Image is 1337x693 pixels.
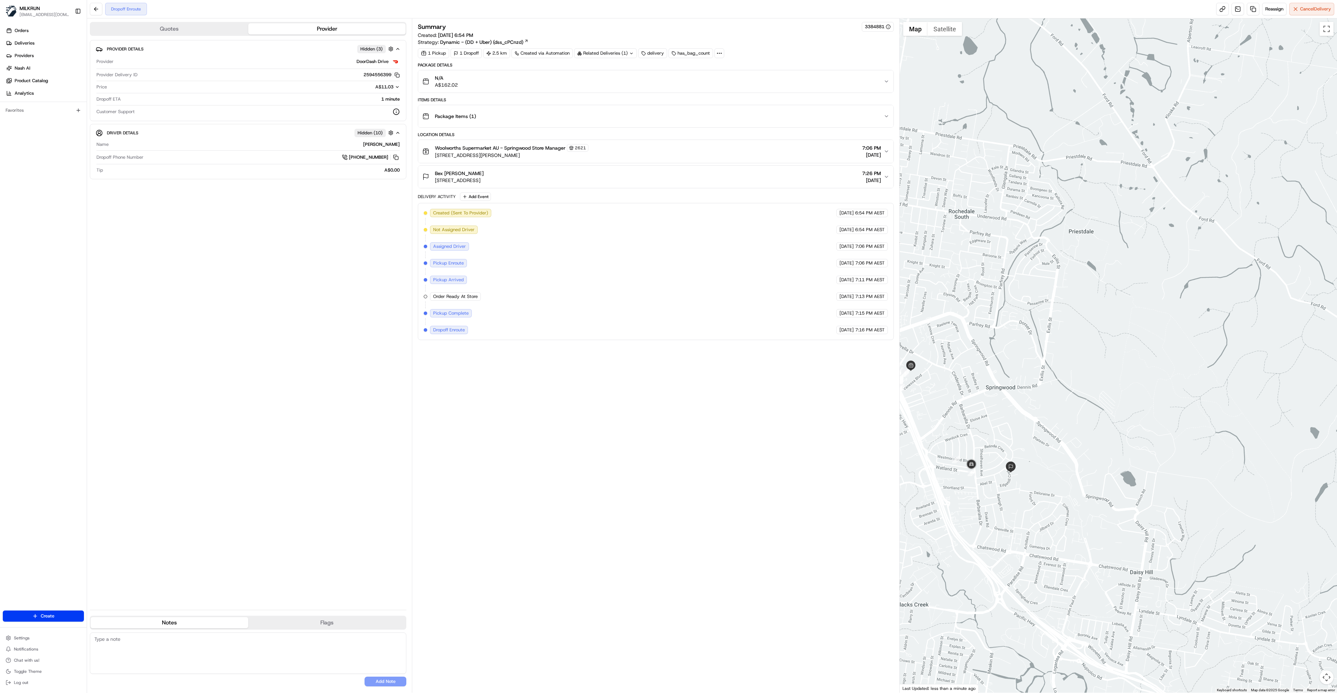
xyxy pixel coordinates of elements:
div: Package Details [418,62,893,68]
button: Show street map [903,22,928,36]
span: A$162.02 [435,81,458,88]
span: Dropoff Phone Number [96,154,143,160]
a: Created via Automation [511,48,573,58]
button: Flags [248,617,406,628]
a: Product Catalog [3,75,87,86]
span: Dropoff ETA [96,96,121,102]
button: Toggle fullscreen view [1320,22,1334,36]
button: Add Event [460,192,491,201]
button: A$11.03 [338,84,400,90]
button: Notifications [3,644,84,654]
span: N/A [435,74,458,81]
span: Provider [96,58,114,65]
img: doordash_logo_v2.png [391,57,400,66]
span: DoorDash Drive [357,58,389,65]
button: Quotes [91,23,248,34]
button: MILKRUNMILKRUN[EMAIL_ADDRESS][DOMAIN_NAME] [3,3,72,19]
span: Pickup Complete [433,310,469,316]
button: Driver DetailsHidden (10) [96,127,400,139]
span: Chat with us! [14,657,39,663]
span: Dropoff Enroute [433,327,465,333]
span: [DATE] 6:54 PM [438,32,473,38]
button: Hidden (3) [357,45,395,53]
span: Deliveries [15,40,34,46]
span: Tip [96,167,103,173]
span: 2621 [575,145,586,151]
a: Nash AI [3,63,87,74]
span: Package Items ( 1 ) [435,113,476,120]
div: Strategy: [418,39,529,46]
span: A$11.03 [375,84,393,90]
button: N/AA$162.02 [418,70,893,93]
span: Toggle Theme [14,669,42,674]
span: Assigned Driver [433,243,466,250]
span: Bex [PERSON_NAME] [435,170,484,177]
div: Delivery Activity [418,194,456,199]
span: Hidden ( 3 ) [360,46,383,52]
span: Notifications [14,646,38,652]
span: MILKRUN [19,5,40,12]
span: [DATE] [862,151,881,158]
span: Providers [15,53,34,59]
div: 1 Pickup [418,48,449,58]
span: Product Catalog [15,78,48,84]
a: Providers [3,50,87,61]
span: Created (Sent To Provider) [433,210,488,216]
button: Keyboard shortcuts [1217,688,1247,693]
button: Toggle Theme [3,667,84,676]
span: Order Ready At Store [433,293,478,300]
span: Created: [418,32,473,39]
button: CancelDelivery [1289,3,1334,15]
img: MILKRUN [6,6,17,17]
a: Open this area in Google Maps (opens a new window) [901,684,924,693]
img: Google [901,684,924,693]
a: Dynamic - (DD + Uber) (dss_cPCnzd) [440,39,529,46]
div: 6 [968,468,975,476]
span: Not Assigned Driver [433,227,475,233]
span: Orders [15,27,29,34]
span: Customer Support [96,109,135,115]
button: Create [3,611,84,622]
span: Create [41,613,54,619]
span: [DATE] [839,210,854,216]
button: Chat with us! [3,655,84,665]
span: Price [96,84,107,90]
button: [EMAIL_ADDRESS][DOMAIN_NAME] [19,12,69,17]
span: [DATE] [839,277,854,283]
span: Log out [14,680,28,685]
span: Hidden ( 10 ) [358,130,383,136]
span: [PHONE_NUMBER] [349,154,388,160]
span: Driver Details [107,130,138,136]
div: 3384881 [865,24,891,30]
div: 4 [901,369,909,377]
a: [PHONE_NUMBER] [342,153,400,161]
span: 6:54 PM AEST [855,210,885,216]
span: Cancel Delivery [1300,6,1331,12]
button: Provider DetailsHidden (3) [96,43,400,55]
button: Show satellite imagery [928,22,962,36]
div: Last Updated: less than a minute ago [900,684,979,693]
span: [DATE] [839,227,854,233]
span: 7:06 PM AEST [855,243,885,250]
div: delivery [638,48,667,58]
span: Name [96,141,109,148]
div: 1 minute [124,96,400,102]
span: 7:06 PM AEST [855,260,885,266]
span: Pickup Enroute [433,260,464,266]
div: 3 [901,369,909,377]
span: Reassign [1265,6,1283,12]
button: Map camera controls [1320,670,1334,684]
button: Hidden (10) [354,128,395,137]
div: [PERSON_NAME] [111,141,400,148]
span: 7:15 PM AEST [855,310,885,316]
span: [DATE] [839,243,854,250]
button: 2594556399 [363,72,400,78]
span: Provider Details [107,46,143,52]
span: [DATE] [839,327,854,333]
span: 7:11 PM AEST [855,277,885,283]
div: A$0.00 [106,167,400,173]
div: Favorites [3,105,84,116]
button: Provider [248,23,406,34]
